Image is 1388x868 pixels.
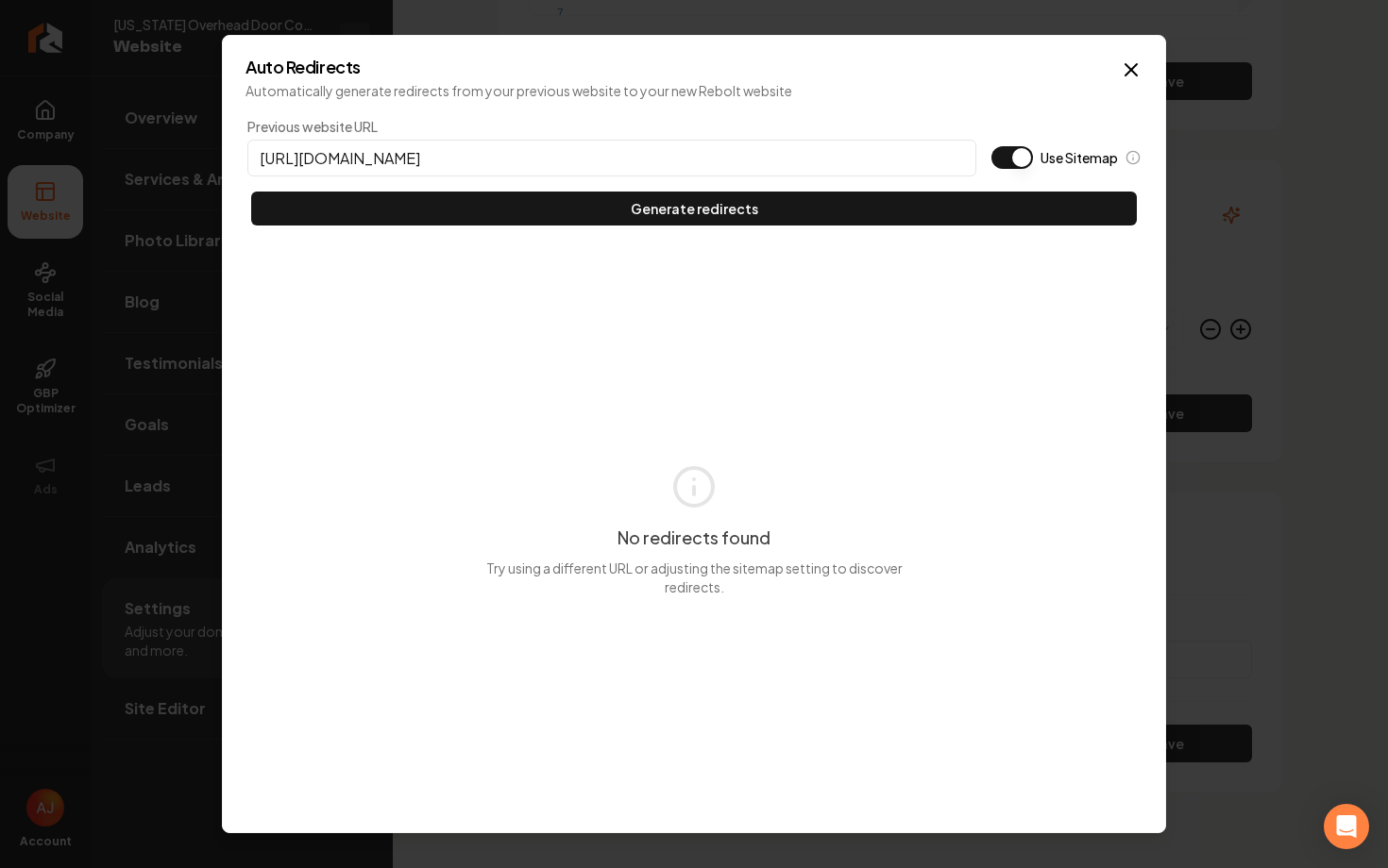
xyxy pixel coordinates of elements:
label: Use Sitemap [1041,148,1118,167]
h2: Auto Redirects [245,58,1143,75]
input: https://rebolthq.com [247,140,976,176]
h3: No redirects found [618,525,770,551]
p: Automatically generate redirects from your previous website to your new Rebolt website [245,81,1143,100]
p: Try using a different URL or adjusting the sitemap setting to discover redirects. [482,559,906,596]
button: Generate redirects [251,192,1137,225]
label: Previous website URL [247,117,976,136]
